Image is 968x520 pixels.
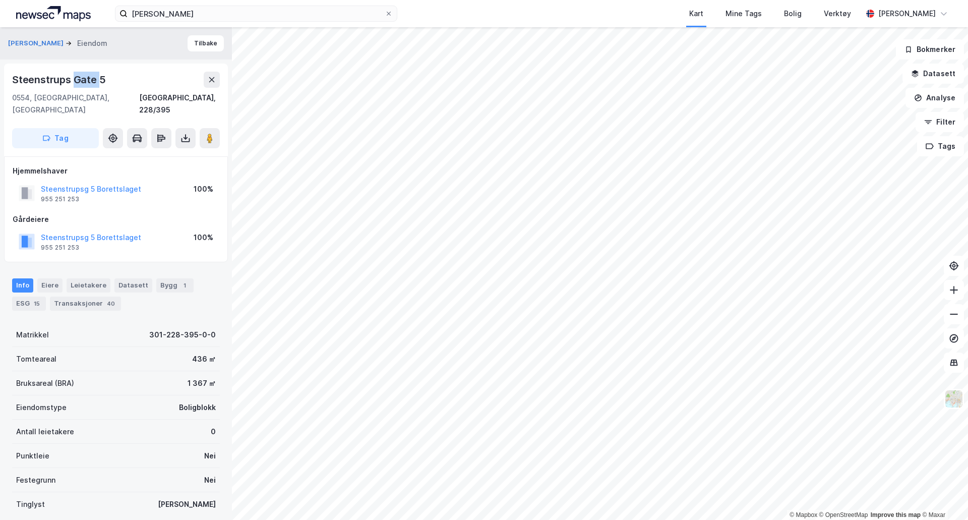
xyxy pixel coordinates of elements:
button: Tilbake [188,35,224,51]
div: Transaksjoner [50,297,121,311]
div: 0 [211,426,216,438]
iframe: Chat Widget [918,472,968,520]
div: Info [12,278,33,293]
div: Steenstrups Gate 5 [12,72,107,88]
button: Tag [12,128,99,148]
div: Bygg [156,278,194,293]
div: 15 [32,299,42,309]
div: Festegrunn [16,474,55,486]
div: 100% [194,232,213,244]
div: [PERSON_NAME] [158,498,216,510]
div: Mine Tags [725,8,762,20]
button: Datasett [902,64,964,84]
div: Matrikkel [16,329,49,341]
div: Tinglyst [16,498,45,510]
div: Kontrollprogram for chat [918,472,968,520]
div: 955 251 253 [41,195,79,203]
input: Søk på adresse, matrikkel, gårdeiere, leietakere eller personer [128,6,385,21]
div: Punktleie [16,450,49,462]
div: Boligblokk [179,401,216,414]
div: Kart [689,8,703,20]
div: Antall leietakere [16,426,74,438]
div: 100% [194,183,213,195]
div: Bruksareal (BRA) [16,377,74,389]
button: Tags [917,136,964,156]
button: Bokmerker [896,39,964,60]
img: Z [944,389,963,409]
button: Analyse [905,88,964,108]
div: Tomteareal [16,353,56,365]
div: Eiere [37,278,63,293]
div: Eiendomstype [16,401,67,414]
div: Bolig [784,8,802,20]
div: 955 251 253 [41,244,79,252]
button: Filter [916,112,964,132]
div: 1 [179,280,190,291]
div: [PERSON_NAME] [878,8,936,20]
div: 1 367 ㎡ [188,377,216,389]
div: 436 ㎡ [192,353,216,365]
div: [GEOGRAPHIC_DATA], 228/395 [139,92,220,116]
div: 301-228-395-0-0 [149,329,216,341]
div: Verktøy [824,8,851,20]
div: Eiendom [77,37,107,49]
a: OpenStreetMap [819,511,868,518]
a: Improve this map [871,511,921,518]
div: Nei [204,450,216,462]
div: Hjemmelshaver [13,165,219,177]
button: [PERSON_NAME] [8,38,66,48]
div: ESG [12,297,46,311]
div: Gårdeiere [13,213,219,225]
a: Mapbox [790,511,817,518]
div: Datasett [114,278,152,293]
div: 0554, [GEOGRAPHIC_DATA], [GEOGRAPHIC_DATA] [12,92,139,116]
img: logo.a4113a55bc3d86da70a041830d287a7e.svg [16,6,91,21]
div: 40 [105,299,117,309]
div: Leietakere [67,278,110,293]
div: Nei [204,474,216,486]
